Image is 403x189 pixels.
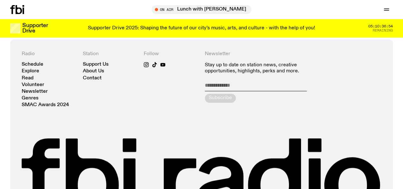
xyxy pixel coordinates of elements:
[205,62,320,74] p: Stay up to date on station news, creative opportunities, highlights, perks and more.
[83,51,138,57] h4: Station
[83,69,104,74] a: About Us
[83,76,102,81] a: Contact
[205,94,236,103] button: Subscribe
[205,51,320,57] h4: Newsletter
[83,62,109,67] a: Support Us
[22,89,48,94] a: Newsletter
[22,103,69,107] a: SMAC Awards 2024
[22,69,39,74] a: Explore
[373,29,393,32] span: Remaining
[144,51,198,57] h4: Follow
[88,25,315,31] p: Supporter Drive 2025: Shaping the future of our city’s music, arts, and culture - with the help o...
[22,96,39,101] a: Genres
[22,51,76,57] h4: Radio
[22,62,43,67] a: Schedule
[152,5,251,14] button: On AirLunch with [PERSON_NAME]
[22,76,33,81] a: Read
[22,23,48,34] h3: Supporter Drive
[22,83,44,87] a: Volunteer
[368,25,393,28] span: 05:10:36:54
